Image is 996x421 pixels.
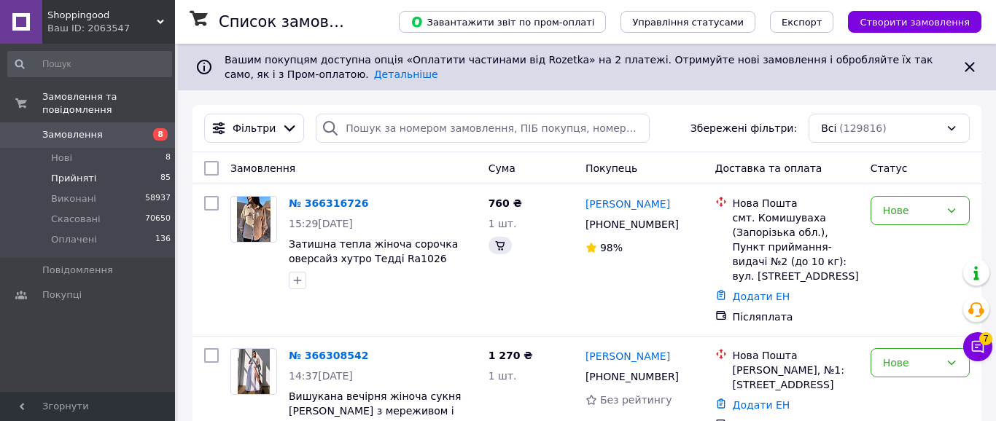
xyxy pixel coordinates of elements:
span: Оплачені [51,233,97,246]
div: Нове [883,202,940,219]
a: Фото товару [230,348,277,395]
span: 14:37[DATE] [289,370,353,382]
span: Скасовані [51,213,101,226]
a: [PERSON_NAME] [585,349,670,363]
span: 8 [153,128,168,141]
input: Пошук за номером замовлення, ПІБ покупця, номером телефону, Email, номером накладної [316,114,650,143]
span: Збережені фільтри: [690,121,797,135]
span: Замовлення [42,128,103,141]
span: Замовлення та повідомлення [42,90,175,117]
span: Всі [821,121,836,135]
span: Фільтри [233,121,276,135]
div: Нова Пошта [733,196,859,210]
span: 58937 [145,192,171,205]
span: 1 шт. [489,218,517,229]
span: 760 ₴ [489,197,522,209]
span: 136 [155,233,171,246]
span: Прийняті [51,172,96,185]
span: [PHONE_NUMBER] [585,371,679,382]
a: Детальніше [374,68,438,80]
span: Завантажити звіт по пром-оплаті [411,15,594,28]
div: Післяплата [733,310,859,324]
span: Експорт [782,17,822,28]
div: [PERSON_NAME], №1: [STREET_ADDRESS] [733,363,859,392]
div: Нове [883,355,940,371]
span: Створити замовлення [860,17,970,28]
a: № 366308542 [289,350,368,361]
a: Фото товару [230,196,277,243]
a: Додати ЕН [733,399,790,411]
span: 70650 [145,213,171,226]
input: Пошук [7,51,172,77]
div: Нова Пошта [733,348,859,363]
button: Завантажити звіт по пром-оплаті [399,11,606,33]
span: 1 270 ₴ [489,350,533,361]
button: Чат з покупцем7 [963,332,992,361]
a: № 366316726 [289,197,368,209]
span: Cума [489,162,515,174]
span: Вашим покупцям доступна опція «Оплатити частинами від Rozetka» на 2 платежі. Отримуйте нові замов... [225,54,933,80]
span: Виконані [51,192,96,205]
div: смт. Комишуваха (Запорізька обл.), Пункт приймання-видачі №2 (до 10 кг): вул. [STREET_ADDRESS] [733,210,859,283]
span: (129816) [839,122,886,134]
span: [PHONE_NUMBER] [585,219,679,230]
span: Управління статусами [632,17,744,28]
img: Фото товару [237,197,271,242]
span: 8 [166,152,171,165]
span: Покупці [42,288,82,302]
button: Створити замовлення [848,11,981,33]
span: Повідомлення [42,264,113,277]
a: Затишна тепла жіноча сорочка оверсайз хутро Тедді Ra1026 [289,238,458,264]
span: Статус [871,162,908,174]
button: Управління статусами [620,11,755,33]
a: Створити замовлення [833,15,981,27]
span: Покупець [585,162,637,174]
a: Додати ЕН [733,291,790,302]
span: Shoppingood [47,9,157,22]
a: [PERSON_NAME] [585,197,670,211]
span: 15:29[DATE] [289,218,353,229]
button: Експорт [770,11,834,33]
span: Замовлення [230,162,295,174]
span: Без рейтингу [600,394,672,406]
img: Фото товару [238,349,271,394]
span: 85 [160,172,171,185]
span: 7 [979,332,992,345]
h1: Список замовлень [219,13,367,31]
div: Ваш ID: 2063547 [47,22,175,35]
span: Нові [51,152,72,165]
span: 98% [600,242,623,253]
span: 1 шт. [489,370,517,382]
span: Доставка та оплата [715,162,822,174]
